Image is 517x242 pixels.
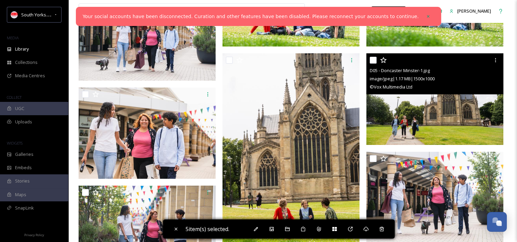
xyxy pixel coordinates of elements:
span: image/jpeg | 1.17 MB | 1500 x 1000 [370,76,435,82]
input: Search your library [95,4,236,19]
span: 5 item(s) selected. [186,225,229,233]
img: South%20Yorkshire%20LVEP.png [11,11,18,18]
span: Library [15,46,29,52]
span: Maps [15,191,26,198]
span: Uploads [15,119,32,125]
span: Privacy Policy [24,233,44,237]
a: What's New [371,6,406,16]
span: Media Centres [15,72,45,79]
span: [PERSON_NAME] [457,8,491,14]
span: COLLECT [7,95,22,100]
span: Collections [15,59,38,66]
span: Galleries [15,151,33,158]
a: Your social accounts have been disconnected. Curation and other features have been disabled. Plea... [83,13,419,20]
a: View all files [261,4,301,18]
a: Privacy Policy [24,230,44,239]
span: D05 - Doncaster Minster-1.jpg [370,67,430,73]
span: UGC [15,105,24,112]
img: D04 - Lakeside Village-12.jpg [79,88,216,179]
img: D05 - Doncaster Minster-1.jpg [366,53,503,145]
button: Open Chat [487,212,507,232]
span: SnapLink [15,205,34,211]
span: MEDIA [7,35,19,40]
span: © Vox Multimedia Ltd [370,84,412,90]
span: South Yorkshire LVEP [21,11,65,18]
a: [PERSON_NAME] [446,4,494,18]
span: Embeds [15,164,32,171]
span: WIDGETS [7,140,23,146]
span: Stories [15,178,30,184]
